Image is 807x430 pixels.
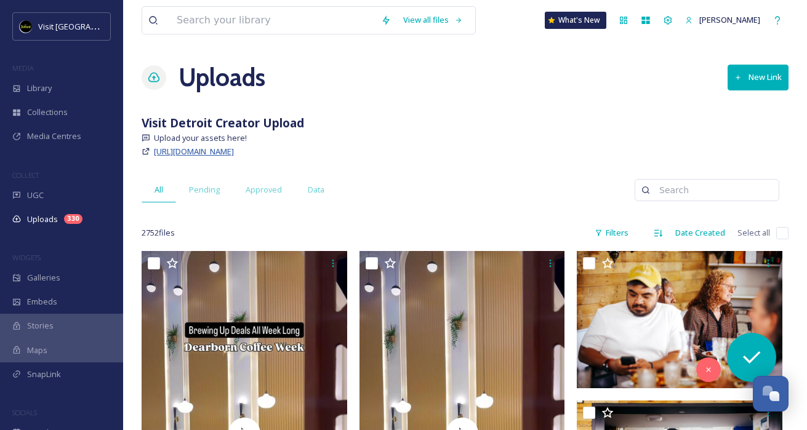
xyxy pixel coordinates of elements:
a: [PERSON_NAME] [679,8,766,32]
span: Galleries [27,272,60,284]
span: COLLECT [12,170,39,180]
span: Approved [246,184,282,196]
a: Uploads [179,59,265,96]
span: Collections [27,106,68,118]
span: Visit [GEOGRAPHIC_DATA] [38,20,134,32]
span: Library [27,82,52,94]
span: Embeds [27,296,57,308]
strong: Visit Detroit Creator Upload [142,114,304,131]
a: View all files [397,8,469,32]
span: Pending [189,184,220,196]
button: Open Chat [753,376,789,412]
span: SOCIALS [12,408,37,417]
span: SnapLink [27,368,61,380]
div: Date Created [669,221,731,245]
span: Media Centres [27,130,81,142]
span: UGC [27,189,44,201]
input: Search [653,178,773,202]
input: Search your library [171,7,375,34]
span: Upload your assets here! [154,132,247,144]
div: 330 [64,214,82,224]
span: WIDGETS [12,253,41,262]
span: [PERSON_NAME] [699,14,760,25]
div: Filters [588,221,635,245]
span: Select all [737,227,770,239]
span: Data [308,184,324,196]
span: All [155,184,163,196]
span: Stories [27,320,54,332]
button: New Link [728,65,789,90]
span: 2752 file s [142,227,175,239]
span: Maps [27,344,47,356]
img: ext_1758240480.221779_klockoco@gmail.com-IMG_8233.jpg [577,251,782,388]
span: [URL][DOMAIN_NAME] [154,146,234,157]
a: What's New [545,12,606,29]
span: Uploads [27,213,58,225]
img: VISIT%20DETROIT%20LOGO%20-%20BLACK%20BACKGROUND.png [20,20,32,33]
a: [URL][DOMAIN_NAME] [154,144,234,159]
span: MEDIA [12,63,34,73]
